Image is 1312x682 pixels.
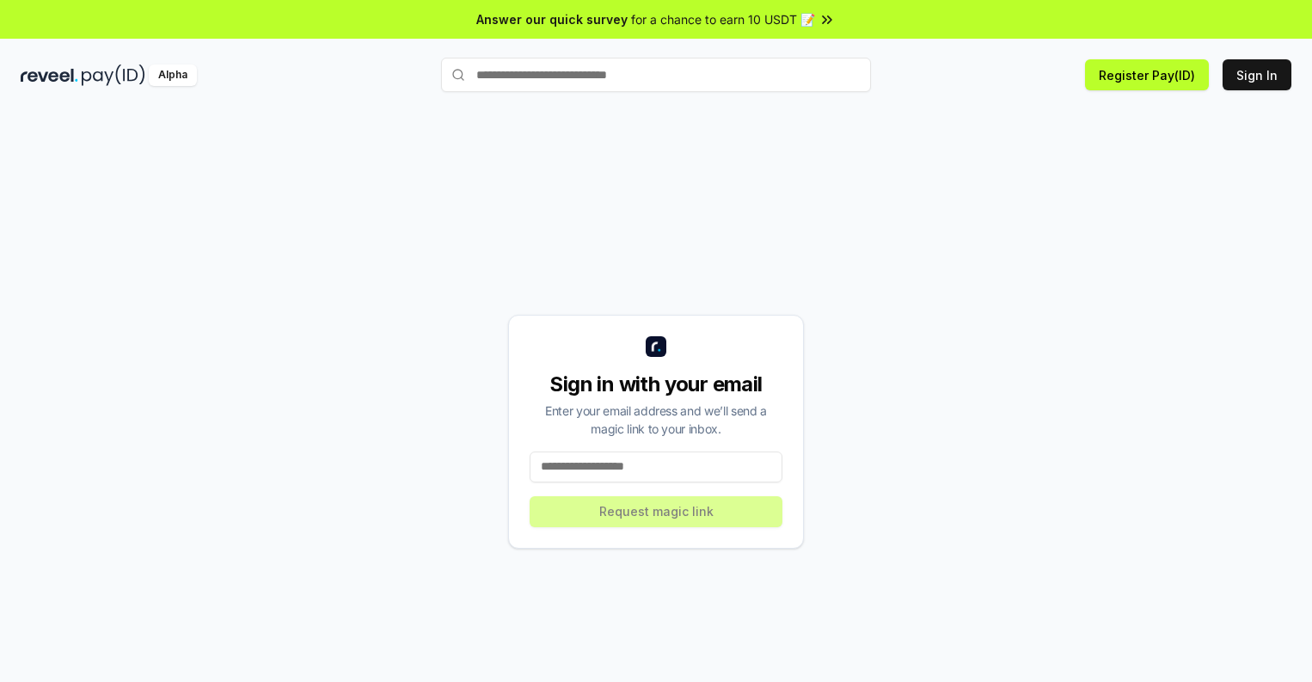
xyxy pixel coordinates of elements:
button: Register Pay(ID) [1085,59,1209,90]
img: pay_id [82,65,145,86]
div: Sign in with your email [530,371,782,398]
img: reveel_dark [21,65,78,86]
button: Sign In [1223,59,1291,90]
span: Answer our quick survey [476,10,628,28]
span: for a chance to earn 10 USDT 📝 [631,10,815,28]
img: logo_small [646,336,666,357]
div: Alpha [149,65,197,86]
div: Enter your email address and we’ll send a magic link to your inbox. [530,402,782,438]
